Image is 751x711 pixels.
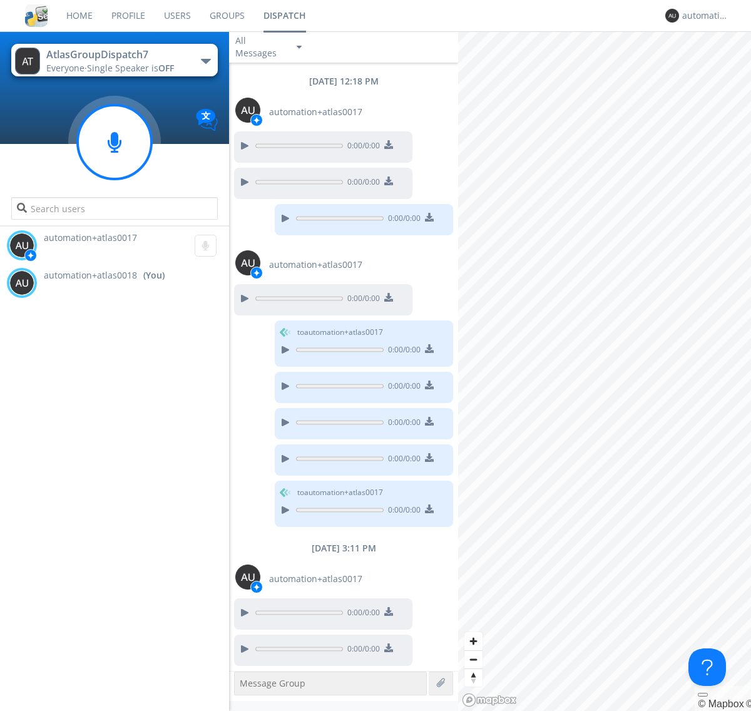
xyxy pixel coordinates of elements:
button: Zoom in [464,632,483,650]
span: 0:00 / 0:00 [384,344,421,358]
span: automation+atlas0017 [44,232,137,243]
img: 373638.png [235,98,260,123]
span: automation+atlas0017 [269,258,362,271]
img: download media button [425,344,434,353]
img: download media button [425,213,434,222]
img: 373638.png [665,9,679,23]
span: automation+atlas0017 [269,573,362,585]
img: download media button [384,176,393,185]
span: 0:00 / 0:00 [343,643,380,657]
img: download media button [425,504,434,513]
span: automation+atlas0018 [44,269,137,282]
span: 0:00 / 0:00 [343,176,380,190]
img: cddb5a64eb264b2086981ab96f4c1ba7 [25,4,48,27]
span: to automation+atlas0017 [297,327,383,338]
iframe: Toggle Customer Support [688,648,726,686]
div: (You) [143,269,165,282]
span: 0:00 / 0:00 [343,293,380,307]
img: download media button [425,381,434,389]
a: Mapbox logo [462,693,517,707]
span: automation+atlas0017 [269,106,362,118]
img: download media button [384,607,393,616]
img: download media button [384,140,393,149]
img: 373638.png [235,565,260,590]
a: Mapbox [698,698,743,709]
div: Everyone · [46,62,187,74]
img: download media button [384,643,393,652]
span: Single Speaker is [87,62,174,74]
img: 373638.png [9,270,34,295]
span: 0:00 / 0:00 [384,417,421,431]
div: All Messages [235,34,285,59]
div: AtlasGroupDispatch7 [46,48,187,62]
span: 0:00 / 0:00 [384,213,421,227]
span: 0:00 / 0:00 [384,504,421,518]
button: Toggle attribution [698,693,708,697]
img: caret-down-sm.svg [297,46,302,49]
img: download media button [425,453,434,462]
img: download media button [425,417,434,426]
img: Translation enabled [196,109,218,131]
div: [DATE] 3:11 PM [229,542,458,555]
img: 373638.png [235,250,260,275]
input: Search users [11,197,217,220]
span: 0:00 / 0:00 [343,140,380,154]
img: download media button [384,293,393,302]
span: 0:00 / 0:00 [384,381,421,394]
span: OFF [158,62,174,74]
button: Reset bearing to north [464,668,483,687]
span: 0:00 / 0:00 [384,453,421,467]
button: AtlasGroupDispatch7Everyone·Single Speaker isOFF [11,44,217,76]
div: automation+atlas0018 [682,9,729,22]
button: Zoom out [464,650,483,668]
img: 373638.png [9,233,34,258]
div: [DATE] 12:18 PM [229,75,458,88]
span: to automation+atlas0017 [297,487,383,498]
span: 0:00 / 0:00 [343,607,380,621]
img: 373638.png [15,48,40,74]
